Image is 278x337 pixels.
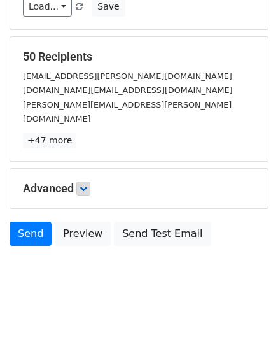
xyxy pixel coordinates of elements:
[23,85,232,95] small: [DOMAIN_NAME][EMAIL_ADDRESS][DOMAIN_NAME]
[214,276,278,337] iframe: Chat Widget
[23,50,255,64] h5: 50 Recipients
[23,182,255,196] h5: Advanced
[23,100,232,124] small: [PERSON_NAME][EMAIL_ADDRESS][PERSON_NAME][DOMAIN_NAME]
[23,71,232,81] small: [EMAIL_ADDRESS][PERSON_NAME][DOMAIN_NAME]
[10,222,52,246] a: Send
[114,222,211,246] a: Send Test Email
[23,133,76,148] a: +47 more
[55,222,111,246] a: Preview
